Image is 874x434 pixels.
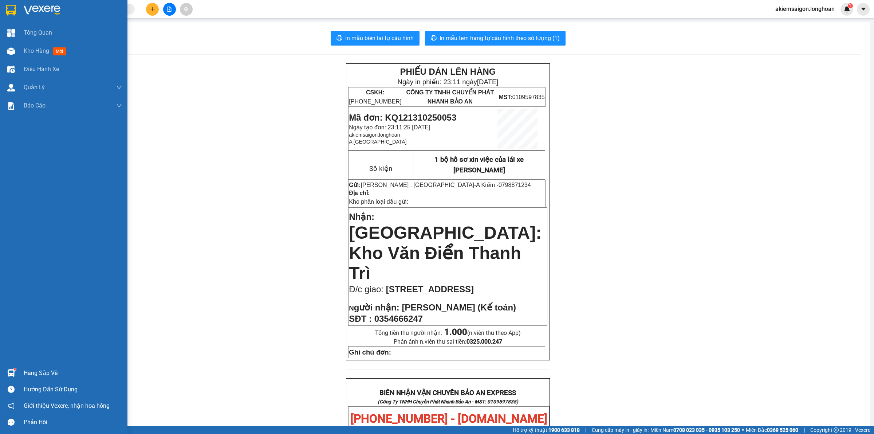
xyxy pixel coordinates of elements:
span: 1 bộ hồ sơ xin việc của lái xe [PERSON_NAME] [434,156,524,174]
span: caret-down [860,6,867,12]
span: | [585,426,586,434]
span: CÔNG TY TNHH CHUYỂN PHÁT NHANH BẢO AN [406,89,494,105]
strong: CSKH: [366,89,385,95]
div: Hướng dẫn sử dụng [24,384,122,395]
strong: PHIẾU DÁN LÊN HÀNG [51,3,147,13]
img: warehouse-icon [7,47,15,55]
span: ⚪️ [742,429,744,431]
span: [STREET_ADDRESS] [386,284,474,294]
strong: BIÊN NHẬN VẬN CHUYỂN BẢO AN EXPRESS [379,389,516,397]
button: plus [146,3,159,16]
img: icon-new-feature [844,6,850,12]
span: CÔNG TY TNHH CHUYỂN PHÁT NHANH BẢO AN [58,25,145,38]
span: Kho phân loại đầu gửi: [349,199,408,205]
img: warehouse-icon [7,84,15,91]
strong: N [349,304,399,312]
button: aim [180,3,193,16]
span: 1 [849,3,851,8]
span: aim [184,7,189,12]
span: A [GEOGRAPHIC_DATA] [349,139,406,145]
span: - [474,182,531,188]
span: notification [8,402,15,409]
span: printer [336,35,342,42]
span: Ngày in phiếu: 23:11 ngày [49,15,150,22]
span: message [8,419,15,426]
span: | [804,426,805,434]
span: [PHONE_NUMBER] [3,25,55,38]
img: solution-icon [7,102,15,110]
span: file-add [167,7,172,12]
span: Điều hành xe [24,64,59,74]
span: [PERSON_NAME] (Kế toán) [402,302,516,312]
span: [PERSON_NAME] : [GEOGRAPHIC_DATA] [361,182,474,188]
span: Kho hàng [24,47,49,54]
span: Hỗ trợ kỹ thuật: [513,426,580,434]
sup: 1 [14,368,16,370]
img: warehouse-icon [7,66,15,73]
span: down [116,85,122,90]
span: 0354666247 [374,314,423,324]
span: Mã đơn: KQ121310250053 [3,44,110,54]
strong: MST: [499,94,512,100]
span: printer [431,35,437,42]
span: In mẫu tem hàng tự cấu hình theo số lượng (1) [440,34,560,43]
strong: Ghi chú đơn: [349,348,391,356]
span: plus [150,7,155,12]
div: Hàng sắp về [24,368,122,379]
strong: 0325.000.247 [466,338,502,345]
span: A Kiểm - [476,182,531,188]
span: Ngày in phiếu: 23:11 ngày [397,78,498,86]
button: caret-down [857,3,870,16]
strong: 0369 525 060 [767,427,798,433]
div: Phản hồi [24,417,122,428]
span: [GEOGRAPHIC_DATA]: Kho Văn Điển Thanh Trì [349,223,542,283]
span: (n.viên thu theo App) [444,329,521,336]
strong: 1.000 [444,327,467,337]
strong: (Công Ty TNHH Chuyển Phát Nhanh Bảo An - MST: 0109597835) [378,399,518,404]
span: Phản ánh n.viên thu sai tiền: [394,338,502,345]
img: dashboard-icon [7,29,15,37]
span: Tổng tiền thu người nhận: [375,329,521,336]
span: Mã đơn: KQ121310250053 [349,113,456,122]
span: gười nhận: [354,302,399,312]
span: mới [53,47,66,55]
span: akiemsaigon.longhoan [349,132,400,138]
span: 0798871234 [499,182,531,188]
span: Giới thiệu Vexere, nhận hoa hồng [24,401,110,410]
span: Số kiện [369,165,392,173]
span: Báo cáo [24,101,46,110]
span: Đ/c giao: [349,284,386,294]
sup: 1 [848,3,853,8]
strong: 0708 023 035 - 0935 103 250 [673,427,740,433]
strong: SĐT : [349,314,372,324]
span: akiemsaigon.longhoan [769,4,840,13]
span: copyright [834,427,839,433]
strong: 1900 633 818 [548,427,580,433]
button: file-add [163,3,176,16]
span: question-circle [8,386,15,393]
strong: PHIẾU DÁN LÊN HÀNG [400,67,496,77]
strong: CSKH: [20,25,39,31]
span: Miền Nam [650,426,740,434]
strong: Gửi: [349,182,361,188]
span: Quản Lý [24,83,45,92]
img: warehouse-icon [7,369,15,377]
button: printerIn mẫu tem hàng tự cấu hình theo số lượng (1) [425,31,566,46]
span: 0109597835 [499,94,544,100]
span: [DATE] [477,78,499,86]
span: Nhận: [349,212,374,222]
span: [PHONE_NUMBER] [349,89,401,105]
span: down [116,103,122,109]
span: In mẫu biên lai tự cấu hình [345,34,414,43]
span: Miền Bắc [746,426,798,434]
button: printerIn mẫu biên lai tự cấu hình [331,31,420,46]
strong: Địa chỉ: [349,190,370,196]
span: Tổng Quan [24,28,52,37]
span: [PHONE_NUMBER] - [DOMAIN_NAME] [350,412,547,426]
span: Ngày tạo đơn: 23:11:25 [DATE] [349,124,430,130]
img: logo-vxr [6,5,16,16]
span: Cung cấp máy in - giấy in: [592,426,649,434]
